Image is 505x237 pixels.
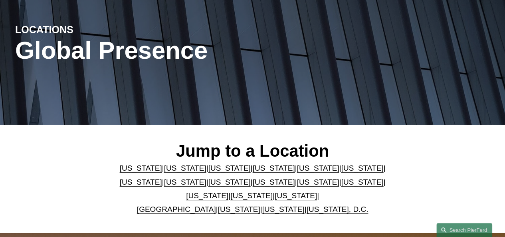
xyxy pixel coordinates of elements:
[297,178,339,186] a: [US_STATE]
[275,191,317,200] a: [US_STATE]
[218,205,260,213] a: [US_STATE]
[114,161,391,216] p: | | | | | | | | | | | | | | | | | |
[262,205,305,213] a: [US_STATE]
[114,141,391,161] h2: Jump to a Location
[307,205,368,213] a: [US_STATE], D.C.
[15,36,332,64] h1: Global Presence
[120,178,162,186] a: [US_STATE]
[208,164,251,172] a: [US_STATE]
[137,205,216,213] a: [GEOGRAPHIC_DATA]
[436,223,492,237] a: Search this site
[253,178,295,186] a: [US_STATE]
[341,164,383,172] a: [US_STATE]
[164,164,206,172] a: [US_STATE]
[297,164,339,172] a: [US_STATE]
[164,178,206,186] a: [US_STATE]
[253,164,295,172] a: [US_STATE]
[186,191,228,200] a: [US_STATE]
[341,178,383,186] a: [US_STATE]
[15,24,134,36] h4: LOCATIONS
[208,178,251,186] a: [US_STATE]
[230,191,273,200] a: [US_STATE]
[120,164,162,172] a: [US_STATE]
